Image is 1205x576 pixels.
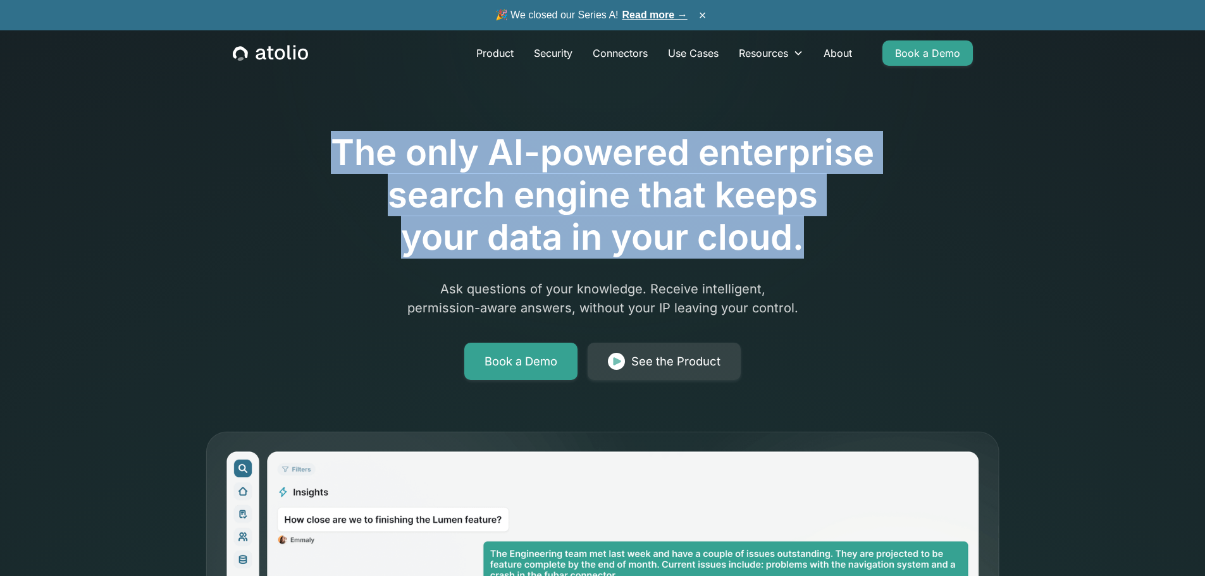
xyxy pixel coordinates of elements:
a: About [813,40,862,66]
div: Resources [739,46,788,61]
a: Connectors [583,40,658,66]
div: See the Product [631,353,720,371]
button: × [695,8,710,22]
a: Use Cases [658,40,729,66]
h1: The only AI-powered enterprise search engine that keeps your data in your cloud. [279,132,927,259]
p: Ask questions of your knowledge. Receive intelligent, permission-aware answers, without your IP l... [360,279,846,317]
span: 🎉 We closed our Series A! [495,8,688,23]
div: Resources [729,40,813,66]
a: Book a Demo [882,40,973,66]
a: Product [466,40,524,66]
a: Read more → [622,9,688,20]
a: home [233,45,308,61]
a: Book a Demo [464,343,578,381]
iframe: Chat Widget [1142,515,1205,576]
a: Security [524,40,583,66]
a: See the Product [588,343,741,381]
